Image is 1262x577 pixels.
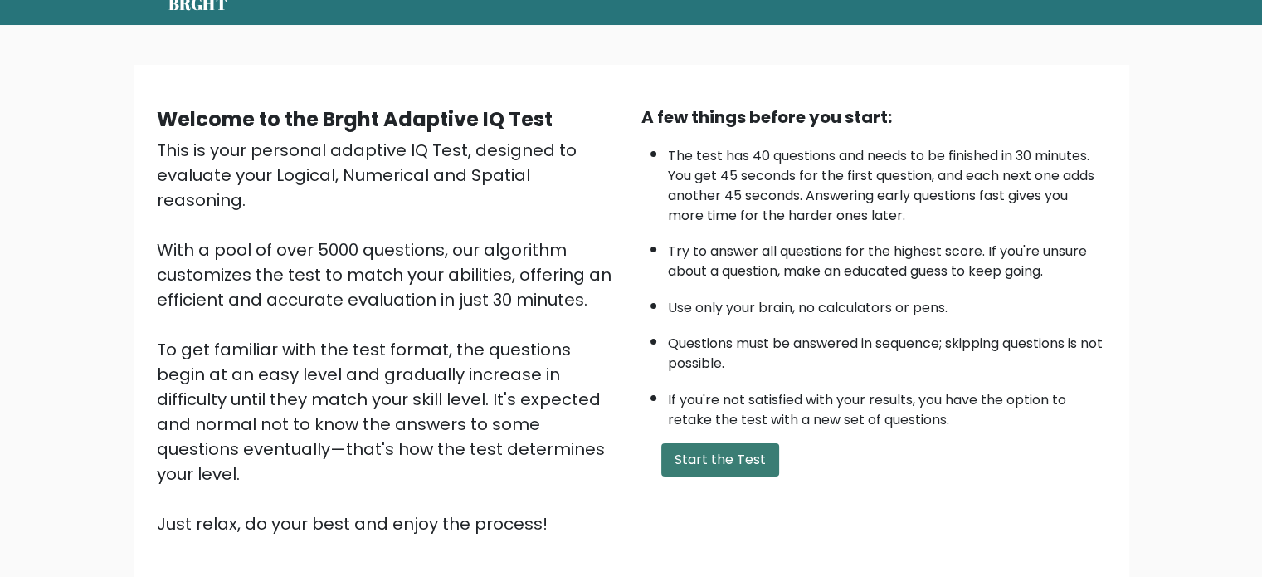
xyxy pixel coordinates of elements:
li: The test has 40 questions and needs to be finished in 30 minutes. You get 45 seconds for the firs... [668,138,1106,226]
li: Questions must be answered in sequence; skipping questions is not possible. [668,325,1106,374]
li: If you're not satisfied with your results, you have the option to retake the test with a new set ... [668,382,1106,430]
div: This is your personal adaptive IQ Test, designed to evaluate your Logical, Numerical and Spatial ... [157,138,621,536]
li: Try to answer all questions for the highest score. If you're unsure about a question, make an edu... [668,233,1106,281]
div: A few things before you start: [641,105,1106,130]
button: Start the Test [661,443,779,477]
b: Welcome to the Brght Adaptive IQ Test [157,105,553,133]
li: Use only your brain, no calculators or pens. [668,290,1106,318]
